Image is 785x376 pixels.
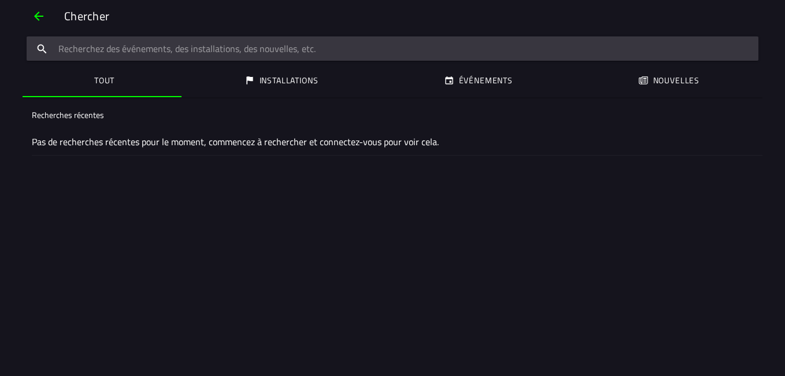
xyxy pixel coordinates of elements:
[459,74,513,87] ion-label: Événements
[245,75,255,86] ion-icon: flag
[27,36,758,61] input: search text
[444,75,454,86] ion-icon: calendar
[23,128,762,156] ion-item: Pas de recherches récentes pour le moment, commencez à rechercher et connectez-vous pour voir cela.
[53,8,762,25] ion-title: Chercher
[32,109,104,121] ion-label: Recherches récentes
[653,74,700,87] ion-label: Nouvelles
[94,74,114,87] ion-label: Tout
[260,74,319,87] ion-label: Installations
[638,75,649,86] ion-icon: paper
